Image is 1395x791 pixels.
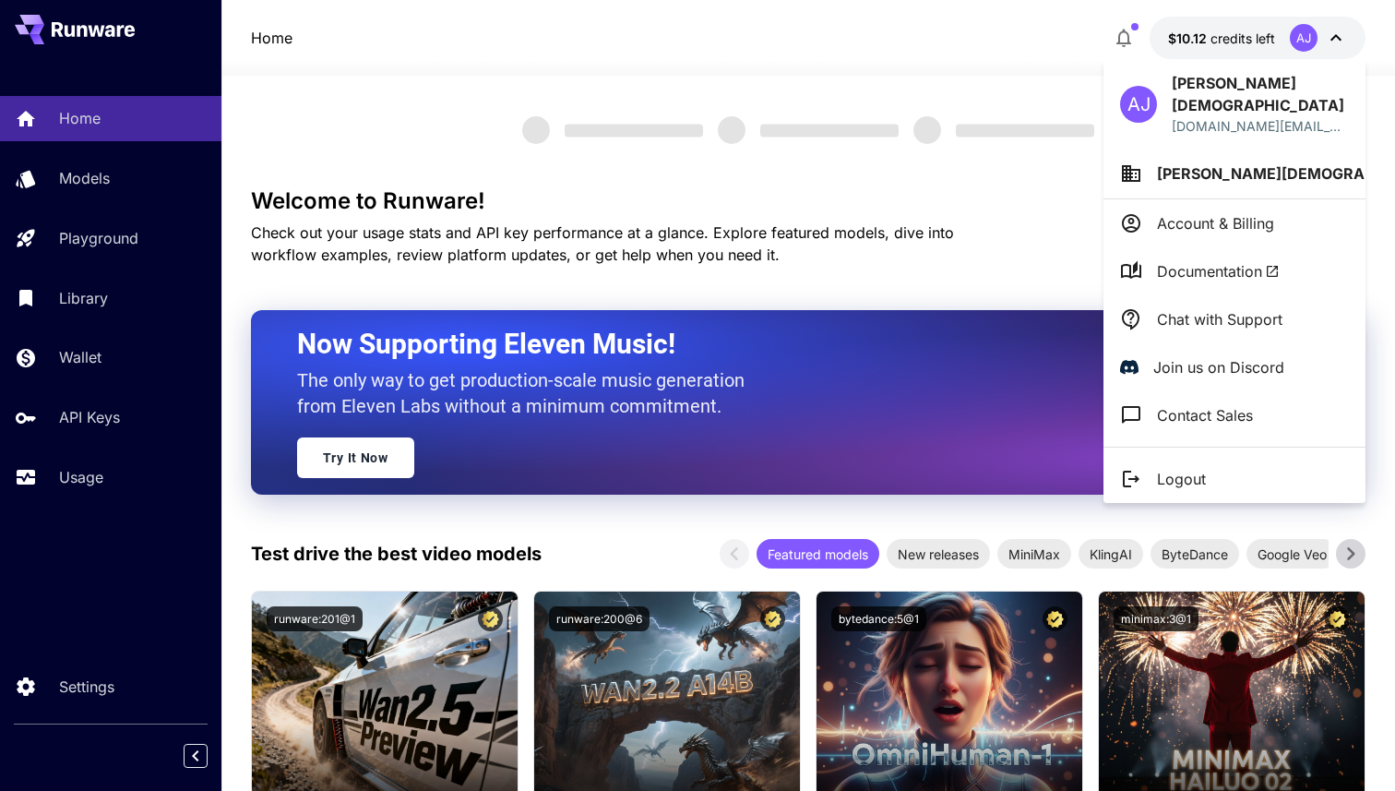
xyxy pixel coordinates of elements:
[1120,86,1157,123] div: AJ
[1157,404,1253,426] p: Contact Sales
[1172,72,1349,116] p: [PERSON_NAME][DEMOGRAPHIC_DATA]
[1153,356,1284,378] p: Join us on Discord
[1172,116,1349,136] div: arihant.work@gmail.com
[1172,116,1349,136] p: [DOMAIN_NAME][EMAIL_ADDRESS][DOMAIN_NAME]
[1157,260,1280,282] span: Documentation
[1157,308,1282,330] p: Chat with Support
[1157,212,1274,234] p: Account & Billing
[1103,149,1365,198] button: [PERSON_NAME][DEMOGRAPHIC_DATA]
[1157,468,1206,490] p: Logout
